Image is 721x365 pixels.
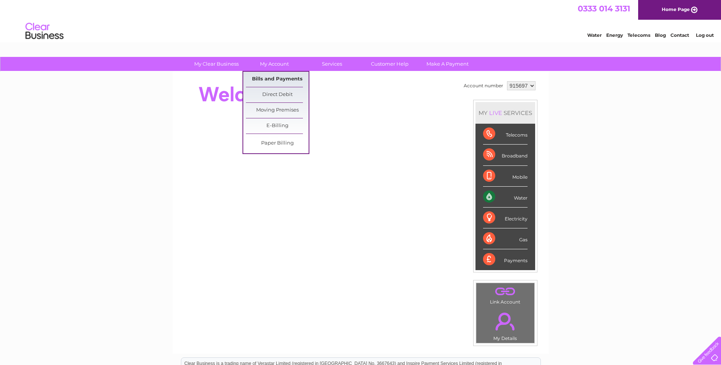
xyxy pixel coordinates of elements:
[696,32,714,38] a: Log out
[476,283,535,307] td: Link Account
[476,306,535,343] td: My Details
[246,103,309,118] a: Moving Premises
[578,4,630,13] a: 0333 014 3131
[670,32,689,38] a: Contact
[462,79,505,92] td: Account number
[416,57,479,71] a: Make A Payment
[628,32,650,38] a: Telecoms
[475,102,535,124] div: MY SERVICES
[246,72,309,87] a: Bills and Payments
[606,32,623,38] a: Energy
[246,118,309,134] a: E-Billing
[483,228,528,249] div: Gas
[483,208,528,228] div: Electricity
[246,87,309,102] a: Direct Debit
[483,187,528,208] div: Water
[655,32,666,38] a: Blog
[587,32,602,38] a: Water
[478,285,532,298] a: .
[478,308,532,335] a: .
[181,4,540,37] div: Clear Business is a trading name of Verastar Limited (registered in [GEOGRAPHIC_DATA] No. 3667643...
[483,166,528,187] div: Mobile
[488,109,504,116] div: LIVE
[301,57,363,71] a: Services
[483,124,528,145] div: Telecoms
[483,145,528,165] div: Broadband
[25,20,64,43] img: logo.png
[483,249,528,270] div: Payments
[243,57,306,71] a: My Account
[358,57,421,71] a: Customer Help
[246,136,309,151] a: Paper Billing
[185,57,248,71] a: My Clear Business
